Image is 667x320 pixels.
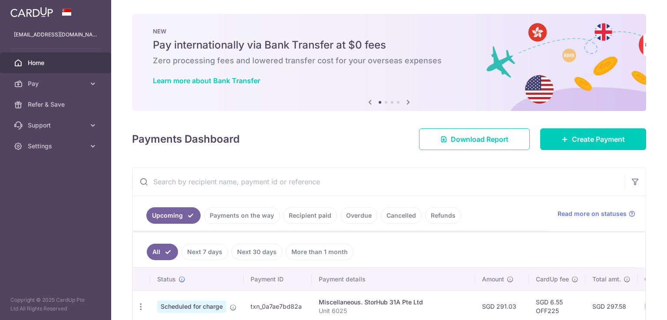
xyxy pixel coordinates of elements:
a: Learn more about Bank Transfer [153,76,260,85]
a: Upcoming [146,207,201,224]
h4: Payments Dashboard [132,131,240,147]
span: Create Payment [572,134,625,144]
p: Unit 6025 [319,307,468,315]
img: Bank transfer banner [132,14,646,111]
span: Total amt. [592,275,621,284]
span: Pay [28,79,85,88]
h6: Zero processing fees and lowered transfer cost for your overseas expenses [153,56,625,66]
span: Amount [482,275,504,284]
a: Read more on statuses [558,209,635,218]
span: Read more on statuses [558,209,627,218]
a: Download Report [419,128,530,150]
th: Payment ID [244,268,312,291]
a: Create Payment [540,128,646,150]
span: Scheduled for charge [157,300,226,313]
a: Overdue [340,207,377,224]
a: Cancelled [381,207,422,224]
a: Next 30 days [231,244,282,260]
div: Miscellaneous. StorHub 31A Pte Ltd [319,298,468,307]
p: [EMAIL_ADDRESS][DOMAIN_NAME] [14,30,97,39]
a: More than 1 month [286,244,353,260]
span: Status [157,275,176,284]
span: CardUp fee [536,275,569,284]
span: Settings [28,142,85,150]
p: NEW [153,28,625,35]
a: Payments on the way [204,207,280,224]
input: Search by recipient name, payment id or reference [132,168,625,196]
h5: Pay internationally via Bank Transfer at $0 fees [153,38,625,52]
img: CardUp [10,7,53,17]
a: All [147,244,178,260]
th: Payment details [312,268,475,291]
span: Home [28,59,85,67]
a: Next 7 days [182,244,228,260]
span: Refer & Save [28,100,85,109]
a: Recipient paid [283,207,337,224]
a: Refunds [425,207,461,224]
span: Download Report [451,134,509,144]
span: Support [28,121,85,130]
